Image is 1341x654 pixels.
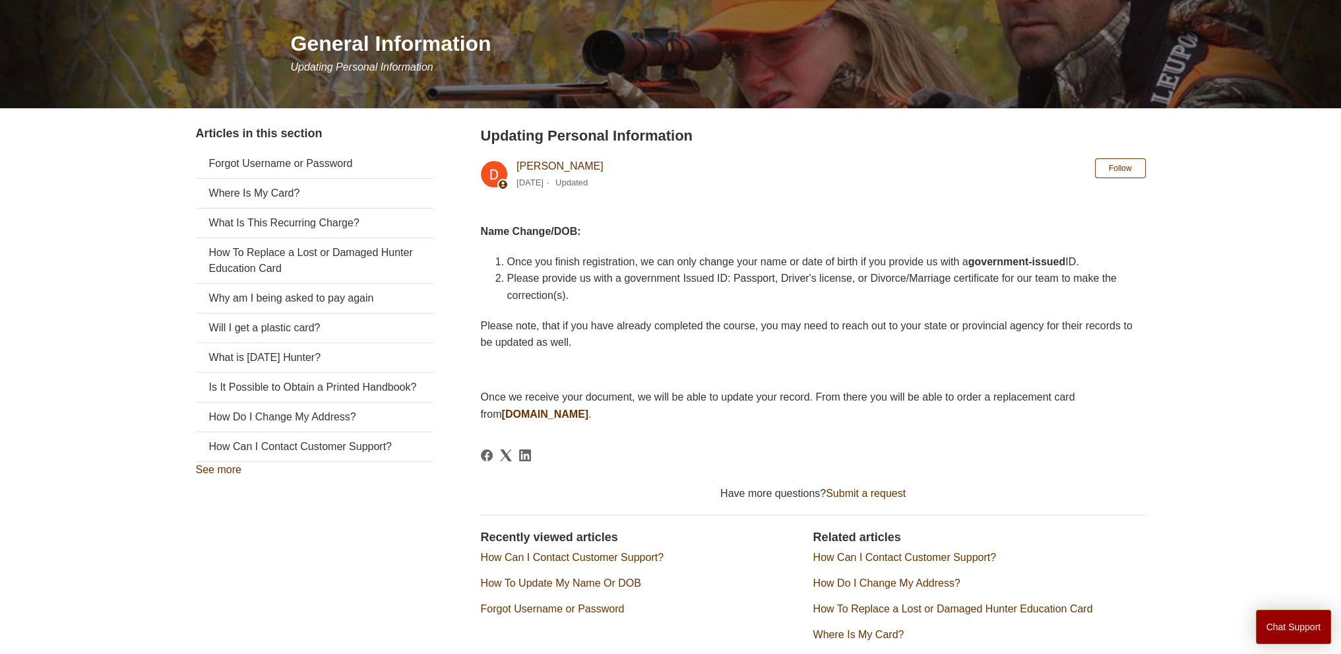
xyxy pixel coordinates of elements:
span: Please note, that if you have already completed the course, you may need to reach out to your sta... [481,320,1133,348]
a: See more [196,464,241,475]
a: Will I get a plastic card? [196,313,433,343]
a: X Corp [500,449,512,461]
h1: General Information [291,28,1146,59]
a: How To Replace a Lost or Damaged Hunter Education Card [196,238,433,283]
a: [DOMAIN_NAME] [502,409,589,420]
a: How To Replace a Lost or Damaged Hunter Education Card [813,603,1093,614]
a: Forgot Username or Password [481,603,625,614]
strong: Name Change/DOB: [481,226,581,237]
a: How Do I Change My Address? [196,403,433,432]
a: How Can I Contact Customer Support? [196,432,433,461]
a: LinkedIn [519,449,531,461]
span: Once you finish registration, we can only change your name or date of birth if you provide us wit... [507,256,1079,267]
a: Facebook [481,449,493,461]
h2: Recently viewed articles [481,529,800,546]
div: Have more questions? [481,486,1146,502]
a: Why am I being asked to pay again [196,284,433,313]
svg: Share this page on Facebook [481,449,493,461]
a: How Can I Contact Customer Support? [481,552,664,563]
a: How To Update My Name Or DOB [481,577,641,589]
a: [PERSON_NAME] [516,160,604,172]
li: Updated [555,178,588,187]
a: Is It Possible to Obtain a Printed Handbook? [196,373,433,402]
a: How Do I Change My Address? [813,577,960,589]
a: Where Is My Card? [196,179,433,208]
span: Updating Personal Information [291,61,433,73]
time: 03/04/2024, 11:02 [516,178,544,187]
button: Chat Support [1256,610,1332,644]
h2: Related articles [813,529,1146,546]
h2: Updating Personal Information [481,125,1146,147]
a: What is [DATE] Hunter? [196,343,433,372]
a: How Can I Contact Customer Support? [813,552,996,563]
span: Please provide us with a government Issued ID: Passport, Driver's license, or Divorce/Marriage ce... [507,273,1117,301]
svg: Share this page on X Corp [500,449,512,461]
a: Where Is My Card? [813,629,904,640]
a: Submit a request [826,488,906,499]
a: Forgot Username or Password [196,149,433,178]
a: What Is This Recurring Charge? [196,209,433,238]
strong: government-issued [968,256,1066,267]
span: Once we receive your document, we will be able to update your record. From there you will be able... [481,391,1075,420]
button: Follow Article [1095,158,1146,178]
svg: Share this page on LinkedIn [519,449,531,461]
span: Articles in this section [196,127,323,140]
span: . [588,409,591,420]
